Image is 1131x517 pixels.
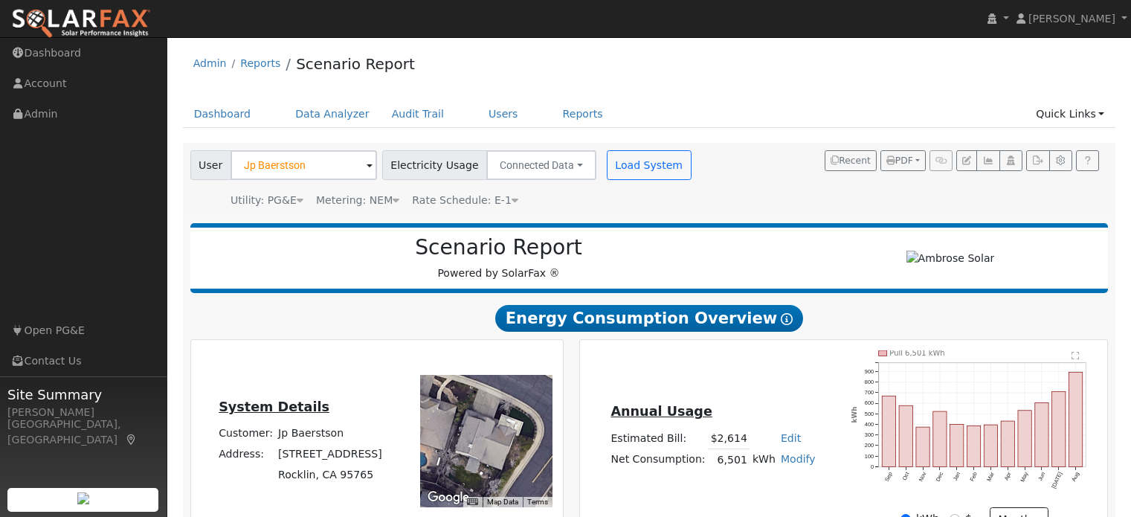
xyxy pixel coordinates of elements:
rect: onclick="" [1069,372,1083,466]
text: kWh [851,407,859,423]
a: Help Link [1076,150,1099,171]
button: Export Interval Data [1026,150,1049,171]
rect: onclick="" [1052,391,1066,466]
span: PDF [886,155,913,166]
td: [STREET_ADDRESS] [276,444,385,465]
rect: onclick="" [950,425,964,467]
a: Open this area in Google Maps (opens a new window) [424,488,473,507]
td: Jp Baerstson [276,423,385,444]
text: 100 [865,453,874,460]
rect: onclick="" [916,427,929,466]
div: [PERSON_NAME] [7,405,159,420]
text: 400 [865,421,874,428]
a: Quick Links [1025,100,1115,128]
span: Site Summary [7,385,159,405]
button: PDF [880,150,926,171]
span: [PERSON_NAME] [1028,13,1115,25]
text: 300 [865,431,874,438]
text: May [1019,471,1030,484]
div: [GEOGRAPHIC_DATA], [GEOGRAPHIC_DATA] [7,417,159,448]
h2: Scenario Report [205,235,792,260]
span: Energy Consumption Overview [495,305,803,332]
text: Feb [969,471,979,482]
img: SolarFax [11,8,151,39]
i: Show Help [781,313,793,325]
div: Powered by SolarFax ® [198,235,800,281]
img: retrieve [77,492,89,504]
u: Annual Usage [610,404,712,419]
div: Utility: PG&E [231,193,303,208]
a: Reports [240,57,280,69]
a: Users [477,100,529,128]
rect: onclick="" [933,411,947,466]
rect: onclick="" [1035,402,1048,466]
text: 600 [865,399,874,406]
text: 500 [865,411,874,417]
button: Connected Data [486,150,596,180]
td: 6,501 [708,449,750,471]
img: Ambrose Solar [906,251,995,266]
text: Sep [883,471,894,483]
button: Settings [1049,150,1072,171]
td: Address: [216,444,276,465]
div: Metering: NEM [316,193,399,208]
img: Google [424,488,473,507]
text: Mar [986,471,996,483]
text: Aug [1071,471,1081,483]
text:  [1072,351,1080,360]
rect: onclick="" [1001,421,1014,466]
td: Customer: [216,423,276,444]
a: Edit [781,432,801,444]
button: Login As [999,150,1022,171]
button: Keyboard shortcuts [467,497,477,507]
span: User [190,150,231,180]
text: 200 [865,442,874,449]
button: Multi-Series Graph [976,150,999,171]
a: Scenario Report [296,55,415,73]
a: Map [125,434,138,446]
td: Net Consumption: [608,449,708,471]
a: Admin [193,57,227,69]
text: Oct [901,471,911,481]
rect: onclick="" [882,396,895,466]
td: Rocklin, CA 95765 [276,465,385,486]
input: Select a User [231,150,377,180]
td: kWh [750,449,778,471]
a: Reports [552,100,614,128]
td: $2,614 [708,428,750,449]
rect: onclick="" [1018,411,1031,467]
rect: onclick="" [899,405,912,466]
a: Dashboard [183,100,262,128]
text: Pull 6,501 kWh [890,349,945,357]
text: 900 [865,368,874,375]
span: Alias: E1 [412,194,518,206]
a: Terms (opens in new tab) [527,498,548,506]
text: 800 [865,379,874,385]
text: 700 [865,389,874,396]
button: Load System [607,150,692,180]
button: Edit User [956,150,977,171]
td: Estimated Bill: [608,428,708,449]
button: Recent [825,150,877,171]
text: Jun [1037,471,1046,482]
a: Data Analyzer [284,100,381,128]
text: Jan [952,471,961,482]
a: Audit Trail [381,100,455,128]
rect: onclick="" [967,426,981,467]
rect: onclick="" [985,425,998,466]
u: System Details [219,399,329,414]
button: Map Data [487,497,518,507]
text: Apr [1003,471,1013,482]
text: Nov [918,471,928,483]
text: 0 [871,463,874,470]
span: Electricity Usage [382,150,487,180]
a: Modify [781,453,816,465]
text: Dec [935,471,945,483]
text: [DATE] [1051,471,1064,489]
